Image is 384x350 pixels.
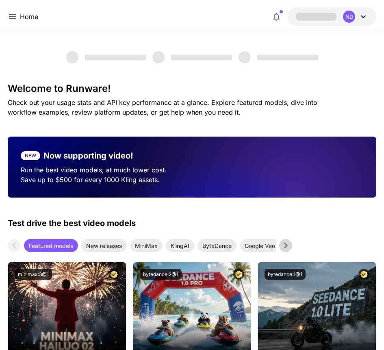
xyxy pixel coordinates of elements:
[24,239,78,252] div: Featured models
[288,7,376,26] button: ND
[358,269,369,280] button: Certified Model – Vetted for best performance and includes a commercial license.
[197,239,236,252] div: ByteDance
[20,12,38,22] nav: breadcrumb
[15,269,52,280] button: minimax:3@1
[8,83,376,94] h3: Welcome to Runware!
[130,241,163,250] span: MiniMax
[265,269,306,280] button: bytedance:1@1
[197,241,236,250] span: ByteDance
[240,241,280,250] span: Google Veo
[343,11,355,23] div: ND
[81,241,127,250] span: New releases
[81,239,127,252] div: New releases
[233,269,244,280] button: Certified Model – Vetted for best performance and includes a commercial license.
[20,12,38,22] a: Home
[21,175,179,185] p: Save up to $500 for every 1000 Kling assets.
[8,98,317,116] span: Check out your usage stats and API key performance at a glance. Explore featured models, dive int...
[108,269,119,280] button: Certified Model – Vetted for best performance and includes a commercial license.
[140,269,182,280] button: bytedance:2@1
[21,165,179,175] p: Run the best video models, at much lower cost.
[166,241,194,250] span: KlingAI
[25,152,36,159] p: NEW
[130,239,163,252] div: MiniMax
[240,239,280,252] div: Google Veo
[43,150,133,162] p: Now supporting video!
[8,217,136,229] p: Test drive the best video models
[24,241,78,250] span: Featured models
[166,239,194,252] div: KlingAI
